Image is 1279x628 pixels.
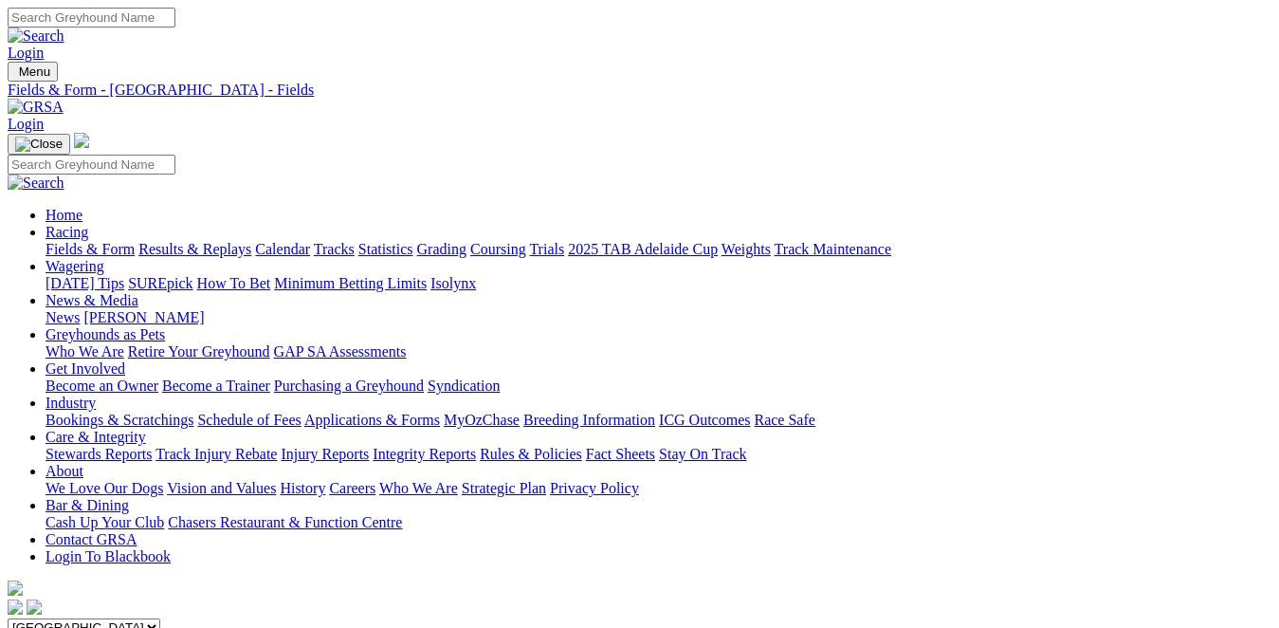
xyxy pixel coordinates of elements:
[46,309,1271,326] div: News & Media
[314,241,355,257] a: Tracks
[128,275,192,291] a: SUREpick
[523,412,655,428] a: Breeding Information
[754,412,814,428] a: Race Safe
[568,241,718,257] a: 2025 TAB Adelaide Cup
[255,241,310,257] a: Calendar
[162,378,270,394] a: Become a Trainer
[8,581,23,596] img: logo-grsa-white.png
[167,480,276,496] a: Vision and Values
[46,360,125,377] a: Get Involved
[8,99,64,116] img: GRSA
[46,446,152,462] a: Stewards Reports
[417,241,466,257] a: Grading
[46,292,138,308] a: News & Media
[27,600,42,615] img: twitter.svg
[74,133,89,148] img: logo-grsa-white.png
[46,463,83,479] a: About
[8,45,44,61] a: Login
[281,446,369,462] a: Injury Reports
[8,155,175,175] input: Search
[155,446,277,462] a: Track Injury Rebate
[46,480,163,496] a: We Love Our Dogs
[83,309,204,325] a: [PERSON_NAME]
[46,378,158,394] a: Become an Owner
[428,378,500,394] a: Syndication
[46,446,1271,463] div: Care & Integrity
[304,412,440,428] a: Applications & Forms
[46,480,1271,497] div: About
[586,446,655,462] a: Fact Sheets
[8,62,58,82] button: Toggle navigation
[46,514,1271,531] div: Bar & Dining
[480,446,582,462] a: Rules & Policies
[46,343,124,360] a: Who We Are
[197,412,301,428] a: Schedule of Fees
[8,28,64,45] img: Search
[274,343,407,360] a: GAP SA Assessments
[46,241,1271,258] div: Racing
[274,275,427,291] a: Minimum Betting Limits
[46,258,104,274] a: Wagering
[462,480,546,496] a: Strategic Plan
[46,275,1271,292] div: Wagering
[46,514,164,530] a: Cash Up Your Club
[46,224,88,240] a: Racing
[529,241,564,257] a: Trials
[775,241,891,257] a: Track Maintenance
[274,378,424,394] a: Purchasing a Greyhound
[46,531,137,547] a: Contact GRSA
[46,241,135,257] a: Fields & Form
[46,497,129,513] a: Bar & Dining
[659,446,746,462] a: Stay On Track
[46,412,1271,429] div: Industry
[46,395,96,411] a: Industry
[46,309,80,325] a: News
[444,412,520,428] a: MyOzChase
[46,207,82,223] a: Home
[329,480,375,496] a: Careers
[46,275,124,291] a: [DATE] Tips
[373,446,476,462] a: Integrity Reports
[46,326,165,342] a: Greyhounds as Pets
[8,82,1271,99] a: Fields & Form - [GEOGRAPHIC_DATA] - Fields
[550,480,639,496] a: Privacy Policy
[659,412,750,428] a: ICG Outcomes
[46,378,1271,395] div: Get Involved
[197,275,271,291] a: How To Bet
[470,241,526,257] a: Coursing
[8,134,70,155] button: Toggle navigation
[46,412,193,428] a: Bookings & Scratchings
[19,65,50,79] span: Menu
[430,275,476,291] a: Isolynx
[128,343,270,360] a: Retire Your Greyhound
[379,480,458,496] a: Who We Are
[168,514,402,530] a: Chasers Restaurant & Function Centre
[8,116,44,132] a: Login
[722,241,771,257] a: Weights
[8,8,175,28] input: Search
[358,241,413,257] a: Statistics
[15,137,63,152] img: Close
[138,241,251,257] a: Results & Replays
[46,343,1271,360] div: Greyhounds as Pets
[46,548,171,564] a: Login To Blackbook
[280,480,325,496] a: History
[8,600,23,615] img: facebook.svg
[46,429,146,445] a: Care & Integrity
[8,175,64,192] img: Search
